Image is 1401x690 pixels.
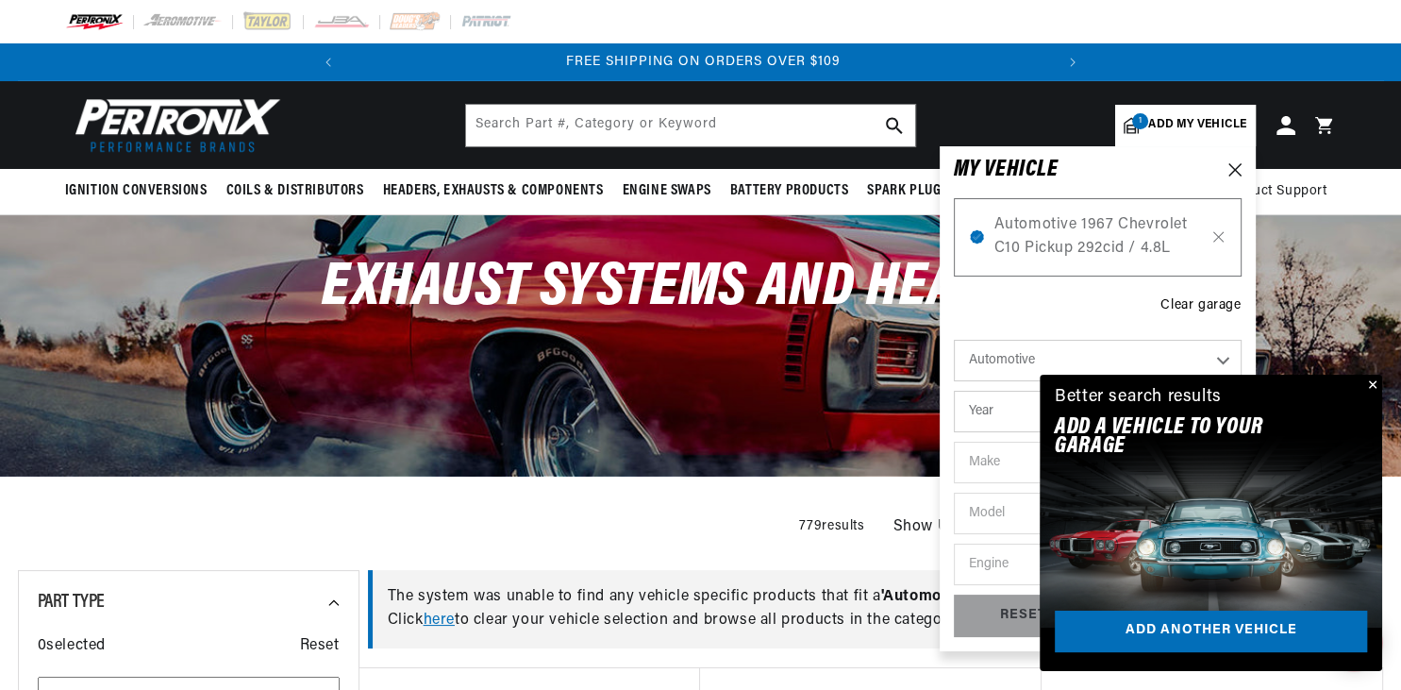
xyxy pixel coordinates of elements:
div: 2 of 2 [350,52,1057,73]
summary: Battery Products [721,169,859,213]
select: Make [954,442,1242,483]
span: 0 selected [38,634,106,659]
a: 1Add my vehicle [1115,105,1255,146]
button: Translation missing: en.sections.announcements.previous_announcement [309,43,347,81]
select: Engine [954,544,1242,585]
span: 779 results [798,519,864,533]
div: RESET [954,595,1093,637]
button: search button [874,105,915,146]
span: Headers, Exhausts & Components [383,181,604,201]
span: Part Type [38,593,105,612]
span: Reset [300,634,340,659]
a: Add another vehicle [1055,611,1367,653]
span: Battery Products [730,181,849,201]
div: Better search results [1055,384,1222,412]
summary: Spark Plug Wires [858,169,992,213]
select: Model [954,493,1242,534]
span: Ignition Conversions [65,181,208,201]
h6: MY VEHICLE [954,160,1059,179]
select: Year [954,391,1242,432]
span: Coils & Distributors [226,181,364,201]
div: Clear garage [1160,295,1241,316]
summary: Product Support [1223,169,1337,214]
summary: Engine Swaps [613,169,721,213]
summary: Ignition Conversions [65,169,217,213]
input: Search Part #, Category or Keyword [466,105,915,146]
div: Announcement [350,52,1057,73]
span: 1 [1132,113,1148,129]
span: Automotive 1967 Chevrolet C10 Pickup 292cid / 4.8L [994,213,1201,261]
select: Ride Type [954,340,1242,381]
div: The system was unable to find any vehicle specific products that fit a Click to clear your vehicl... [368,570,1364,648]
h2: Add A VEHICLE to your garage [1055,418,1320,457]
span: Product Support [1223,181,1327,202]
summary: Headers, Exhausts & Components [374,169,613,213]
span: Add my vehicle [1148,116,1246,134]
button: Close [1359,375,1382,397]
img: Pertronix [65,93,282,158]
a: here [424,613,455,628]
button: Translation missing: en.sections.announcements.next_announcement [1054,43,1092,81]
span: Engine Swaps [623,181,711,201]
span: Spark Plug Wires [867,181,982,201]
span: FREE SHIPPING ON ORDERS OVER $109 [566,55,841,69]
summary: Coils & Distributors [217,169,374,213]
span: Exhaust Systems and Headers [322,258,1079,319]
span: Show Universal Parts [893,515,1047,540]
slideshow-component: Translation missing: en.sections.announcements.announcement_bar [18,43,1384,81]
span: ' Automotive 1967 Chevrolet C10 Pickup 292cid / 4.8L '. [881,589,1276,604]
